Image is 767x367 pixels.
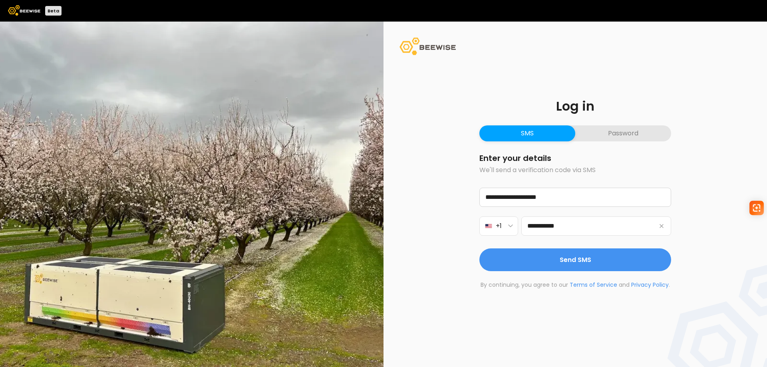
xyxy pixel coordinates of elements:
[496,221,502,231] span: +1
[657,221,666,231] button: Clear phone number
[45,6,62,16] div: Beta
[479,281,671,289] p: By continuing, you agree to our and .
[479,165,671,175] p: We'll send a verification code via SMS
[631,281,669,289] a: Privacy Policy
[479,216,518,236] button: +1
[479,125,575,141] button: SMS
[479,100,671,113] h1: Log in
[560,255,591,265] span: Send SMS
[575,125,671,141] button: Password
[570,281,617,289] a: Terms of Service
[8,5,40,16] img: Beewise logo
[479,154,671,162] h2: Enter your details
[479,248,671,271] button: Send SMS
